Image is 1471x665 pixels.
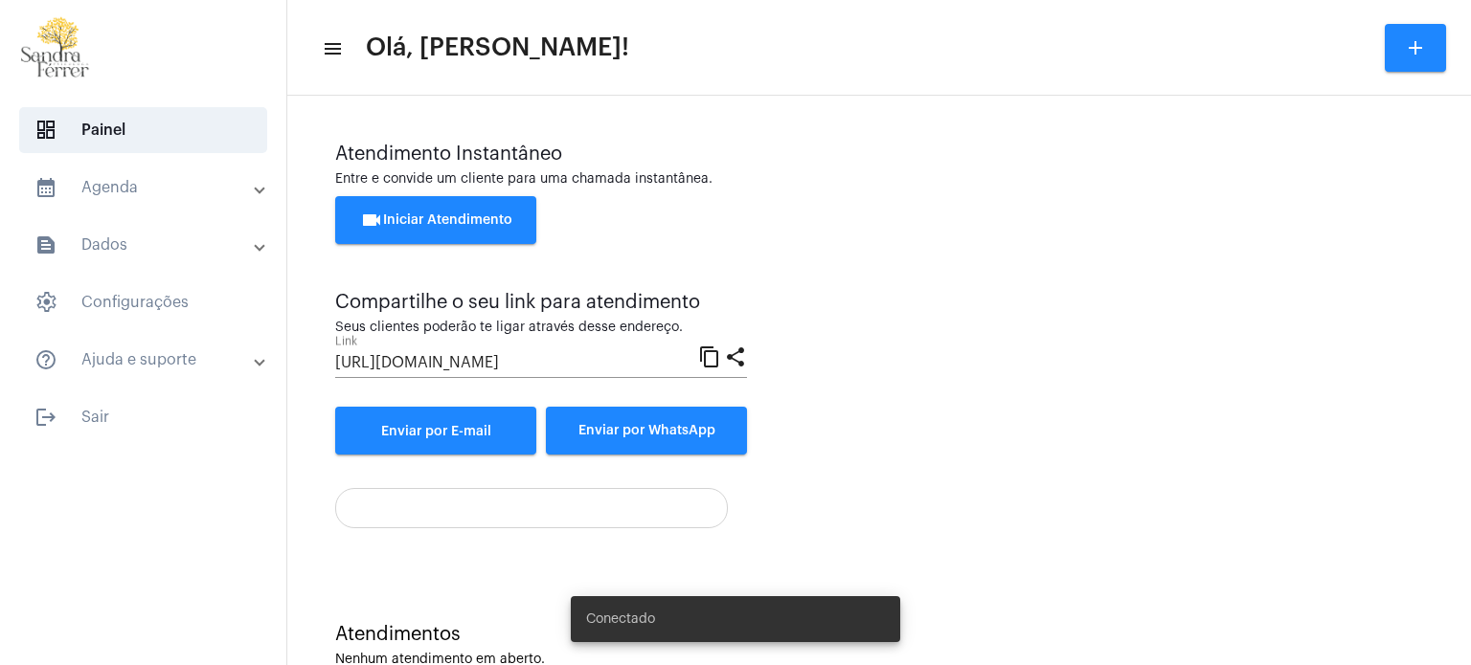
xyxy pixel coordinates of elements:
[1404,36,1427,59] mat-icon: add
[34,348,57,371] mat-icon: sidenav icon
[11,337,286,383] mat-expansion-panel-header: sidenav iconAjuda e suporte
[360,213,512,227] span: Iniciar Atendimento
[19,107,267,153] span: Painel
[11,222,286,268] mat-expansion-panel-header: sidenav iconDados
[546,407,747,454] button: Enviar por WhatsApp
[586,610,655,629] span: Conectado
[322,37,341,60] mat-icon: sidenav icon
[335,624,1423,645] div: Atendimentos
[381,425,491,438] span: Enviar por E-mail
[578,424,715,437] span: Enviar por WhatsApp
[698,344,721,367] mat-icon: content_copy
[19,394,267,440] span: Sair
[366,33,629,63] span: Olá, [PERSON_NAME]!
[34,291,57,314] span: sidenav icon
[34,176,256,199] mat-panel-title: Agenda
[34,233,57,256] mat-icon: sidenav icon
[34,406,57,429] mat-icon: sidenav icon
[34,119,57,142] span: sidenav icon
[335,144,1423,165] div: Atendimento Instantâneo
[724,344,747,367] mat-icon: share
[335,407,536,454] a: Enviar por E-mail
[34,176,57,199] mat-icon: sidenav icon
[15,10,96,86] img: 87cae55a-51f6-9edc-6e8c-b06d19cf5cca.png
[19,279,267,325] span: Configurações
[11,165,286,211] mat-expansion-panel-header: sidenav iconAgenda
[360,209,383,232] mat-icon: videocam
[335,321,747,335] div: Seus clientes poderão te ligar através desse endereço.
[335,196,536,244] button: Iniciar Atendimento
[335,292,747,313] div: Compartilhe o seu link para atendimento
[34,233,256,256] mat-panel-title: Dados
[335,172,1423,187] div: Entre e convide um cliente para uma chamada instantânea.
[34,348,256,371] mat-panel-title: Ajuda e suporte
